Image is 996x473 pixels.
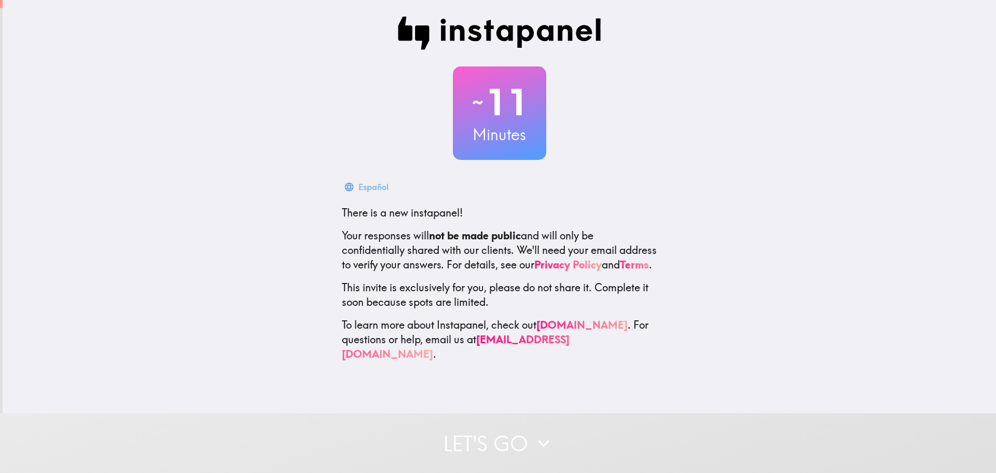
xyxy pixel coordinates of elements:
[342,333,570,360] a: [EMAIL_ADDRESS][DOMAIN_NAME]
[342,318,657,361] p: To learn more about Instapanel, check out . For questions or help, email us at .
[536,318,628,331] a: [DOMAIN_NAME]
[342,177,393,197] button: Español
[342,206,463,219] span: There is a new instapanel!
[534,258,602,271] a: Privacy Policy
[453,124,546,145] h3: Minutes
[429,229,521,242] b: not be made public
[358,180,389,194] div: Español
[398,17,601,50] img: Instapanel
[342,228,657,272] p: Your responses will and will only be confidentially shared with our clients. We'll need your emai...
[453,81,546,124] h2: 11
[342,280,657,309] p: This invite is exclusively for you, please do not share it. Complete it soon because spots are li...
[471,87,485,118] span: ~
[620,258,649,271] a: Terms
